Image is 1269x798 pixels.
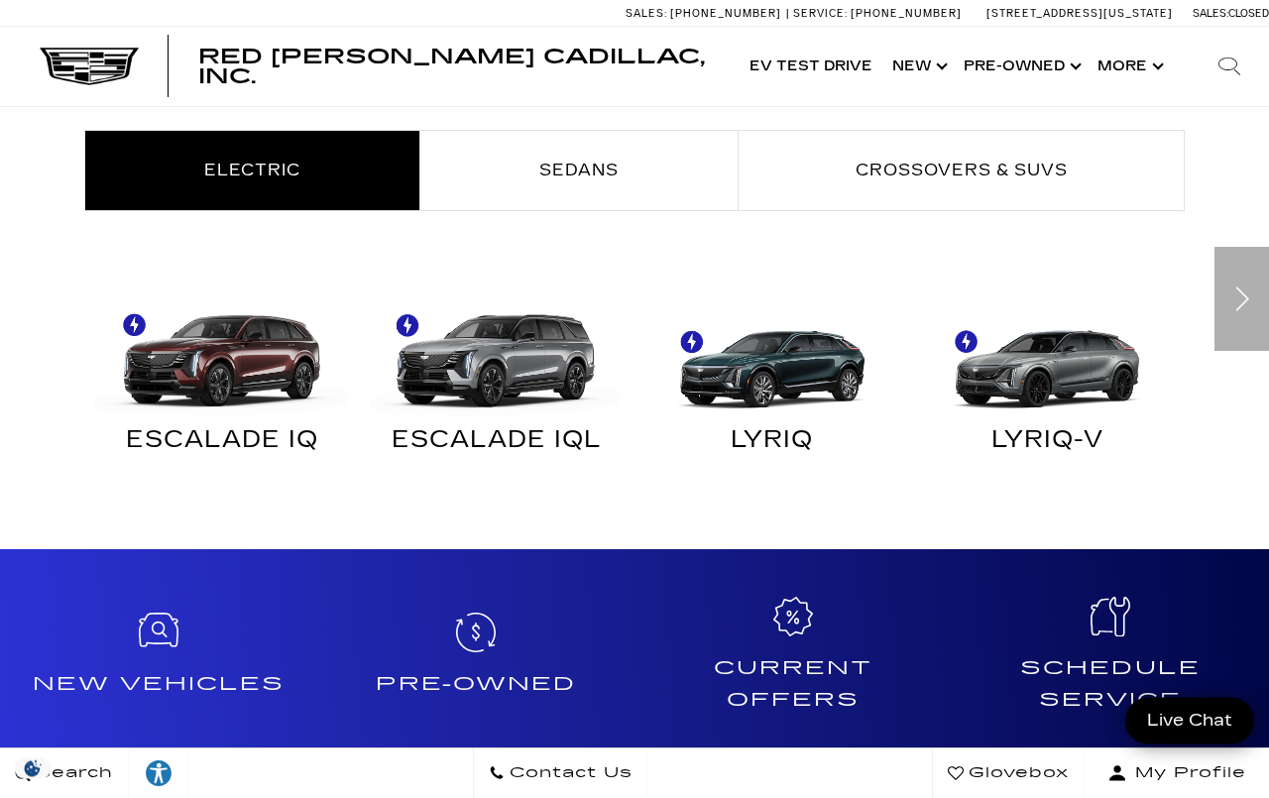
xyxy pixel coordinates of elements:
[740,26,882,105] a: EV Test Drive
[1088,26,1170,105] button: More
[986,6,1173,19] a: [STREET_ADDRESS][US_STATE]
[1190,26,1269,105] div: Search
[539,161,619,179] span: Sedans
[10,757,56,778] div: Privacy Settings
[505,759,633,787] span: Contact Us
[84,130,420,211] li: Electric
[952,549,1269,778] a: Schedule Service
[198,46,720,85] a: Red [PERSON_NAME] Cadillac, Inc.
[129,758,188,788] div: Explore your accessibility options
[1193,6,1228,19] span: Sales:
[198,44,705,87] span: Red [PERSON_NAME] Cadillac, Inc.
[910,288,1186,472] a: LYRIQ-V LYRIQ-V
[644,288,900,416] img: LYRIQ
[317,565,634,763] a: Pre-Owned
[1127,759,1246,787] span: My Profile
[1085,748,1269,798] button: Open user profile menu
[882,26,954,105] a: New
[932,748,1085,798] a: Glovebox
[851,6,962,19] span: [PHONE_NUMBER]
[739,130,1185,211] li: Crossovers & SUVs
[793,6,848,19] span: Service:
[204,161,300,179] span: Electric
[642,652,944,715] h4: Current Offers
[634,549,952,778] a: Current Offers
[1137,709,1242,732] span: Live Chat
[1228,6,1269,19] span: Closed
[954,26,1088,105] a: Pre-Owned
[626,6,667,19] span: Sales:
[960,652,1261,715] h4: Schedule Service
[84,288,1185,472] div: Electric
[786,7,967,18] a: Service: [PHONE_NUMBER]
[670,6,781,19] span: [PHONE_NUMBER]
[1125,697,1254,743] a: Live Chat
[473,748,648,798] a: Contact Us
[920,288,1176,416] img: LYRIQ-V
[925,431,1171,457] div: LYRIQ-V
[1214,247,1269,351] div: Next
[634,288,910,472] a: LYRIQ LYRIQ
[649,431,895,457] div: LYRIQ
[964,759,1069,787] span: Glovebox
[370,288,626,416] img: ESCALADE IQL
[375,431,621,457] div: ESCALADE IQL
[40,47,139,84] img: Cadillac Dark Logo with Cadillac White Text
[626,7,786,18] a: Sales: [PHONE_NUMBER]
[84,288,360,472] a: ESCALADE IQ ESCALADE IQ
[8,668,309,700] h4: New Vehicles
[856,161,1068,179] span: Crossovers & SUVs
[94,288,350,416] img: ESCALADE IQ
[325,668,627,700] h4: Pre-Owned
[31,759,113,787] span: Search
[99,431,345,457] div: ESCALADE IQ
[420,130,739,211] li: Sedans
[360,288,635,472] a: ESCALADE IQL ESCALADE IQL
[129,748,189,798] a: Explore your accessibility options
